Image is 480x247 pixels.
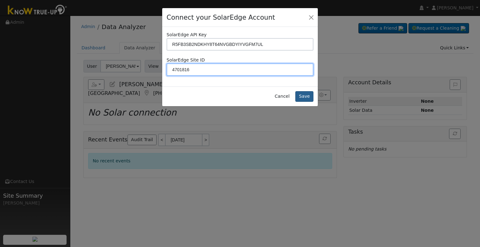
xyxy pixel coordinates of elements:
button: Cancel [271,91,293,102]
h4: Connect your SolarEdge Account [167,12,275,22]
button: Close [307,13,316,22]
label: SolarEdge Site ID [167,57,205,63]
button: Save [295,91,313,102]
label: SolarEdge API Key [167,32,207,38]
